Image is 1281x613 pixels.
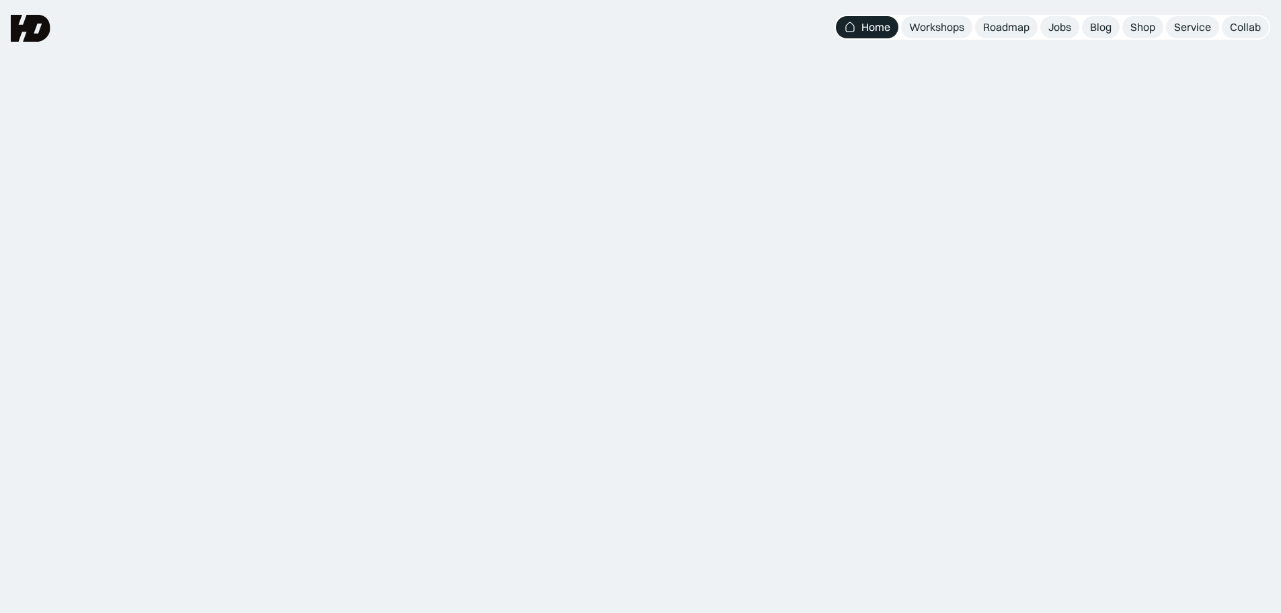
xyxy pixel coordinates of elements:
[901,16,972,38] a: Workshops
[1222,16,1269,38] a: Collab
[1130,20,1155,34] div: Shop
[1040,16,1079,38] a: Jobs
[1122,16,1163,38] a: Shop
[1230,20,1261,34] div: Collab
[861,20,890,34] div: Home
[1082,16,1120,38] a: Blog
[975,16,1038,38] a: Roadmap
[1166,16,1219,38] a: Service
[1090,20,1112,34] div: Blog
[836,16,898,38] a: Home
[1048,20,1071,34] div: Jobs
[983,20,1030,34] div: Roadmap
[1174,20,1211,34] div: Service
[909,20,964,34] div: Workshops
